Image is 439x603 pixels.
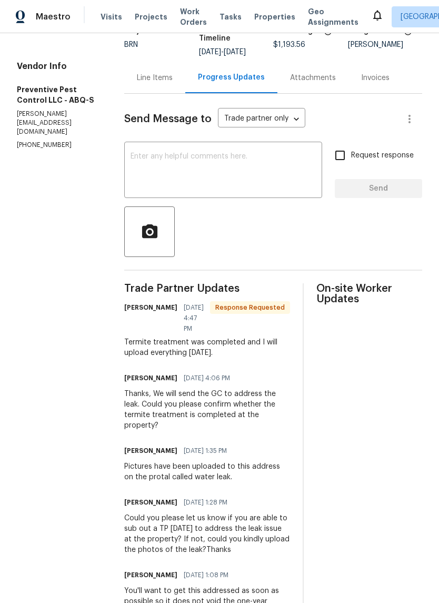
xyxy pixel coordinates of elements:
[124,373,177,383] h6: [PERSON_NAME]
[254,12,295,22] span: Properties
[199,27,274,42] h5: Work Order Timeline
[17,141,99,150] p: [PHONE_NUMBER]
[184,497,227,508] span: [DATE] 1:28 PM
[361,73,390,83] div: Invoices
[199,48,221,56] span: [DATE]
[124,283,290,294] span: Trade Partner Updates
[101,12,122,22] span: Visits
[324,27,332,41] span: The total cost of line items that have been proposed by Opendoor. This sum includes line items th...
[316,283,422,304] span: On-site Worker Updates
[17,61,99,72] h4: Vendor Info
[290,73,336,83] div: Attachments
[124,513,290,555] div: Could you please let us know if you are able to sub out a TP [DATE] to address the leak issue at ...
[308,6,358,27] span: Geo Assignments
[124,461,290,482] div: Pictures have been uploaded to this address on the protal called water leak.
[224,48,246,56] span: [DATE]
[137,73,173,83] div: Line Items
[124,302,177,313] h6: [PERSON_NAME]
[124,114,212,124] span: Send Message to
[124,446,177,456] h6: [PERSON_NAME]
[199,48,246,56] span: -
[124,497,177,508] h6: [PERSON_NAME]
[273,41,305,48] span: $1,193.56
[124,41,138,48] span: BRN
[184,570,228,580] span: [DATE] 1:08 PM
[218,111,305,128] div: Trade partner only
[36,12,71,22] span: Maestro
[180,6,207,27] span: Work Orders
[198,72,265,83] div: Progress Updates
[184,373,230,383] span: [DATE] 4:06 PM
[211,302,289,313] span: Response Requested
[348,41,423,48] div: [PERSON_NAME]
[184,302,204,334] span: [DATE] 4:47 PM
[404,27,412,41] span: The hpm assigned to this work order.
[124,337,290,358] div: Termite treatment was completed and I will upload everything [DATE].
[351,150,414,161] span: Request response
[219,13,242,21] span: Tasks
[124,570,177,580] h6: [PERSON_NAME]
[184,446,227,456] span: [DATE] 1:35 PM
[17,110,99,136] p: [PERSON_NAME][EMAIL_ADDRESS][DOMAIN_NAME]
[135,12,167,22] span: Projects
[17,84,99,105] h5: Preventive Pest Control LLC - ABQ-S
[124,389,290,431] div: Thanks, We will send the GC to address the leak. Could you please confirm whether the termite tre...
